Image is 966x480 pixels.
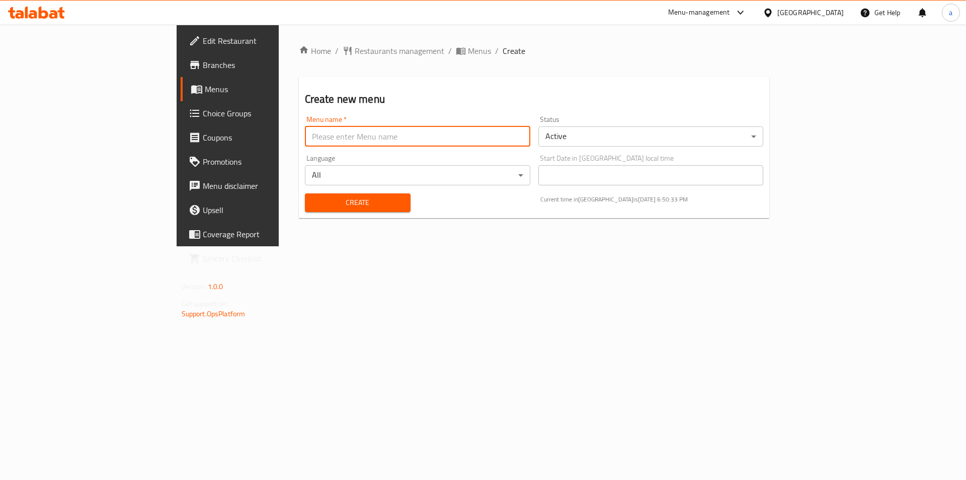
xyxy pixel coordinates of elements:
[182,297,228,310] span: Get support on:
[305,193,411,212] button: Create
[205,83,330,95] span: Menus
[181,101,338,125] a: Choice Groups
[181,174,338,198] a: Menu disclaimer
[468,45,491,57] span: Menus
[203,107,330,119] span: Choice Groups
[949,7,952,18] span: a
[503,45,525,57] span: Create
[203,131,330,144] span: Coupons
[181,77,338,101] a: Menus
[181,125,338,150] a: Coupons
[182,280,206,293] span: Version:
[305,126,530,147] input: Please enter Menu name
[538,126,764,147] div: Active
[203,35,330,47] span: Edit Restaurant
[343,45,444,57] a: Restaurants management
[181,246,338,270] a: Grocery Checklist
[305,165,530,185] div: All
[448,45,452,57] li: /
[203,252,330,264] span: Grocery Checklist
[777,7,844,18] div: [GEOGRAPHIC_DATA]
[181,53,338,77] a: Branches
[181,222,338,246] a: Coverage Report
[203,59,330,71] span: Branches
[456,45,491,57] a: Menus
[181,29,338,53] a: Edit Restaurant
[540,195,764,204] p: Current time in [GEOGRAPHIC_DATA] is [DATE] 6:50:33 PM
[181,198,338,222] a: Upsell
[182,307,246,320] a: Support.OpsPlatform
[203,228,330,240] span: Coverage Report
[203,204,330,216] span: Upsell
[668,7,730,19] div: Menu-management
[181,150,338,174] a: Promotions
[305,92,764,107] h2: Create new menu
[313,196,403,209] span: Create
[208,280,223,293] span: 1.0.0
[203,180,330,192] span: Menu disclaimer
[299,45,770,57] nav: breadcrumb
[495,45,499,57] li: /
[203,156,330,168] span: Promotions
[355,45,444,57] span: Restaurants management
